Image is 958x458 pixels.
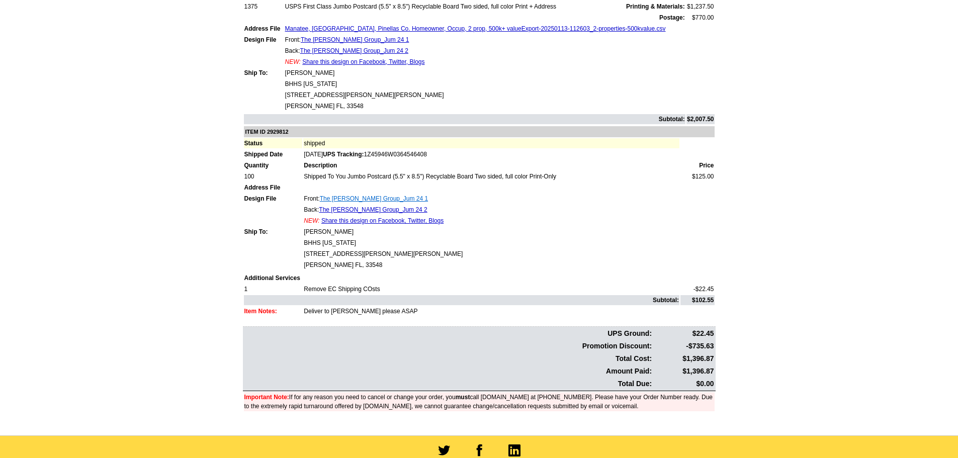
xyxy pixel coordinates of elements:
font: Item Notes: [244,308,277,315]
td: $770.00 [686,13,715,23]
td: Amount Paid: [244,365,653,377]
td: Additional Services [244,273,715,283]
td: Front: [303,194,679,204]
td: Front: [285,35,685,45]
td: Shipped To You Jumbo Postcard (5.5" x 8.5") Recyclable Board Two sided, full color Print-Only [303,171,679,181]
td: USPS First Class Jumbo Postcard (5.5" x 8.5") Recyclable Board Two sided, full color Print + Address [285,2,685,12]
td: 1 [244,284,303,294]
td: Ship To: [244,227,303,237]
td: $1,237.50 [686,2,715,12]
td: BHHS [US_STATE] [285,79,685,89]
td: $2,007.50 [686,114,715,124]
span: Printing & Materials: [626,2,685,11]
a: Share this design on Facebook, Twitter, Blogs [302,58,424,65]
td: Subtotal: [244,295,680,305]
td: Back: [285,46,685,56]
font: Important Note: [244,394,289,401]
td: $125.00 [680,171,714,181]
strong: Postage: [659,14,685,21]
td: shipped [303,138,679,148]
a: Share this design on Facebook, Twitter, Blogs [321,217,444,224]
td: [DATE] [303,149,679,159]
td: 1375 [244,2,284,12]
td: -$22.45 [680,284,714,294]
td: Subtotal: [244,114,685,124]
td: Remove EC Shipping COsts [303,284,679,294]
iframe: LiveChat chat widget [757,224,958,458]
td: Quantity [244,160,303,170]
span: 1Z45946W0364546408 [323,151,427,158]
td: Address File [244,24,284,34]
td: -$735.63 [653,340,714,352]
td: Total Due: [244,378,653,390]
td: ITEM ID 2929812 [244,126,715,138]
a: Manatee, [GEOGRAPHIC_DATA], Pinellas Co. Homeowner, Occup, 2 prop, 500k+ valueExport-20250113-112... [285,25,666,32]
td: Total Cost: [244,353,653,364]
td: Status [244,138,303,148]
a: The [PERSON_NAME] Group_Jum 24 1 [320,195,428,202]
a: The [PERSON_NAME] Group_Jum 24 2 [319,206,427,213]
td: Back: [303,205,679,215]
td: 100 [244,171,303,181]
td: UPS Ground: [244,328,653,339]
td: $0.00 [653,378,714,390]
td: Design File [244,35,284,45]
b: must [456,394,470,401]
td: BHHS [US_STATE] [303,238,679,248]
td: Shipped Date [244,149,303,159]
td: [PERSON_NAME] [303,227,679,237]
td: Design File [244,194,303,204]
td: Ship To: [244,68,284,78]
td: [PERSON_NAME] [285,68,685,78]
td: [PERSON_NAME] FL, 33548 [285,101,685,111]
a: The [PERSON_NAME] Group_Jum 24 1 [301,36,409,43]
td: [STREET_ADDRESS][PERSON_NAME][PERSON_NAME] [285,90,685,100]
td: [PERSON_NAME] FL, 33548 [303,260,679,270]
td: $1,396.87 [653,353,714,364]
td: Deliver to [PERSON_NAME] please ASAP [303,306,679,316]
strong: UPS Tracking: [323,151,364,158]
td: Promotion Discount: [244,340,653,352]
td: Description [303,160,679,170]
td: $102.55 [680,295,714,305]
td: $1,396.87 [653,365,714,377]
td: [STREET_ADDRESS][PERSON_NAME][PERSON_NAME] [303,249,679,259]
span: NEW: [285,58,301,65]
a: The [PERSON_NAME] Group_Jum 24 2 [300,47,408,54]
td: Address File [244,182,303,193]
span: NEW: [304,217,319,224]
td: If for any reason you need to cancel or change your order, you call [DOMAIN_NAME] at [PHONE_NUMBE... [244,392,715,411]
td: $22.45 [653,328,714,339]
td: Price [680,160,714,170]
